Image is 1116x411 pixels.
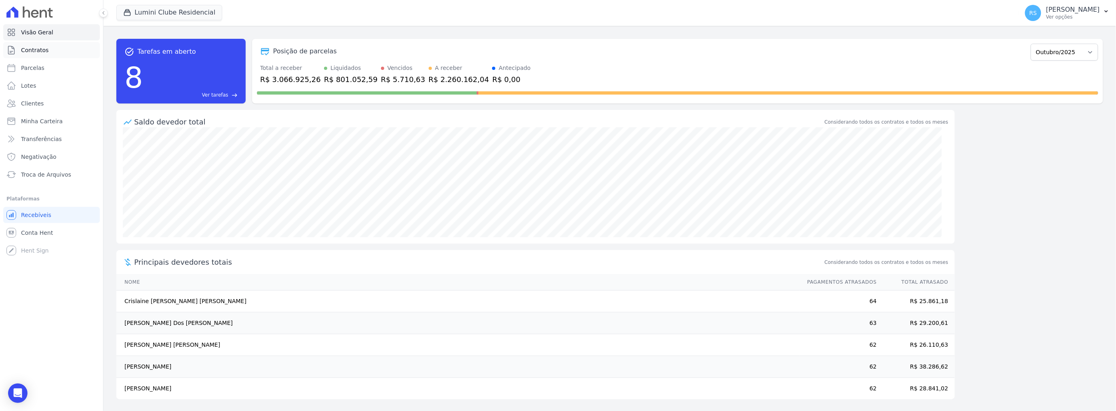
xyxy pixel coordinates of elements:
[800,378,877,400] td: 62
[877,312,955,334] td: R$ 29.200,61
[116,312,800,334] td: [PERSON_NAME] Dos [PERSON_NAME]
[21,171,71,179] span: Troca de Arquivos
[8,384,27,403] div: Open Intercom Messenger
[134,116,823,127] div: Saldo devedor total
[877,378,955,400] td: R$ 28.841,02
[260,64,321,72] div: Total a receber
[800,291,877,312] td: 64
[116,356,800,378] td: [PERSON_NAME]
[116,291,800,312] td: Crislaine [PERSON_NAME] [PERSON_NAME]
[3,24,100,40] a: Visão Geral
[273,46,337,56] div: Posição de parcelas
[3,60,100,76] a: Parcelas
[21,135,62,143] span: Transferências
[6,194,97,204] div: Plataformas
[324,74,378,85] div: R$ 801.052,59
[825,118,948,126] div: Considerando todos os contratos e todos os meses
[877,291,955,312] td: R$ 25.861,18
[1046,6,1100,14] p: [PERSON_NAME]
[800,334,877,356] td: 62
[3,167,100,183] a: Troca de Arquivos
[492,74,531,85] div: R$ 0,00
[21,211,51,219] span: Recebíveis
[3,207,100,223] a: Recebíveis
[124,47,134,57] span: task_alt
[499,64,531,72] div: Antecipado
[877,356,955,378] td: R$ 38.286,62
[21,82,36,90] span: Lotes
[146,91,238,99] a: Ver tarefas east
[260,74,321,85] div: R$ 3.066.925,26
[116,378,800,400] td: [PERSON_NAME]
[21,64,44,72] span: Parcelas
[134,257,823,268] span: Principais devedores totais
[21,46,48,54] span: Contratos
[3,42,100,58] a: Contratos
[387,64,413,72] div: Vencidos
[3,225,100,241] a: Conta Hent
[3,95,100,112] a: Clientes
[116,5,222,20] button: Lumini Clube Residencial
[232,92,238,98] span: east
[877,334,955,356] td: R$ 26.110,63
[21,153,57,161] span: Negativação
[825,259,948,266] span: Considerando todos os contratos e todos os meses
[124,57,143,99] div: 8
[800,274,877,291] th: Pagamentos Atrasados
[800,356,877,378] td: 62
[3,149,100,165] a: Negativação
[202,91,228,99] span: Ver tarefas
[435,64,463,72] div: A receber
[137,47,196,57] span: Tarefas em aberto
[21,99,44,107] span: Clientes
[21,229,53,237] span: Conta Hent
[3,113,100,129] a: Minha Carteira
[3,131,100,147] a: Transferências
[21,117,63,125] span: Minha Carteira
[3,78,100,94] a: Lotes
[116,334,800,356] td: [PERSON_NAME] [PERSON_NAME]
[1046,14,1100,20] p: Ver opções
[800,312,877,334] td: 63
[877,274,955,291] th: Total Atrasado
[429,74,489,85] div: R$ 2.260.162,04
[1019,2,1116,24] button: RS [PERSON_NAME] Ver opções
[381,74,425,85] div: R$ 5.710,63
[21,28,53,36] span: Visão Geral
[331,64,361,72] div: Liquidados
[116,274,800,291] th: Nome
[1030,10,1037,16] span: RS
